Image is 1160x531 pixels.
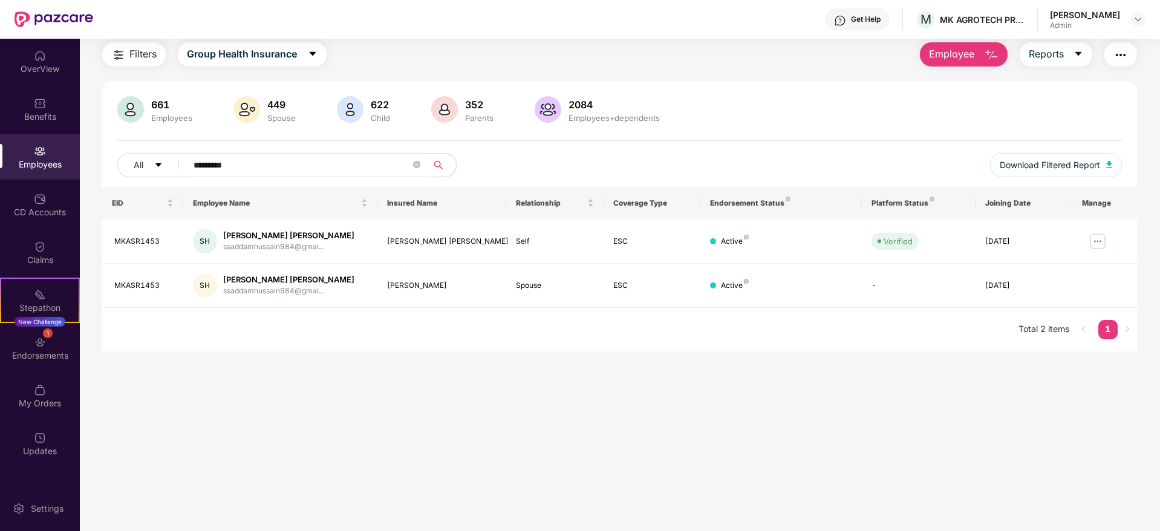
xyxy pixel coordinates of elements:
[34,97,46,109] img: svg+xml;base64,PHN2ZyBpZD0iQmVuZWZpdHMiIHhtbG5zPSJodHRwOi8vd3d3LnczLm9yZy8yMDAwL3N2ZyIgd2lkdGg9Ij...
[27,503,67,515] div: Settings
[34,384,46,396] img: svg+xml;base64,PHN2ZyBpZD0iTXlfT3JkZXJzIiBkYXRhLW5hbWU9Ik15IE9yZGVycyIgeG1sbnM9Imh0dHA6Ly93d3cudz...
[516,280,593,292] div: Spouse
[1080,325,1087,333] span: left
[112,198,165,208] span: EID
[1020,42,1092,67] button: Reportscaret-down
[129,47,157,62] span: Filters
[43,328,53,338] div: 1
[223,230,354,241] div: [PERSON_NAME] [PERSON_NAME]
[117,96,144,123] img: svg+xml;base64,PHN2ZyB4bWxucz0iaHR0cDovL3d3dy53My5vcmcvMjAwMC9zdmciIHhtbG5zOnhsaW5rPSJodHRwOi8vd3...
[34,50,46,62] img: svg+xml;base64,PHN2ZyBpZD0iSG9tZSIgeG1sbnM9Imh0dHA6Ly93d3cudzMub3JnLzIwMDAvc3ZnIiB3aWR0aD0iMjAiIG...
[463,99,496,111] div: 352
[426,160,450,170] span: search
[308,49,318,60] span: caret-down
[368,113,393,123] div: Child
[223,274,354,285] div: [PERSON_NAME] [PERSON_NAME]
[102,42,166,67] button: Filters
[15,11,93,27] img: New Pazcare Logo
[1133,15,1143,24] img: svg+xml;base64,PHN2ZyBpZD0iRHJvcGRvd24tMzJ4MzIiIHhtbG5zPSJodHRwOi8vd3d3LnczLm9yZy8yMDAwL3N2ZyIgd2...
[940,14,1025,25] div: MK AGROTECH PRIVATE LIMITED
[786,197,790,201] img: svg+xml;base64,PHN2ZyB4bWxucz0iaHR0cDovL3d3dy53My5vcmcvMjAwMC9zdmciIHdpZHRoPSI4IiBoZWlnaHQ9IjgiIH...
[149,99,195,111] div: 661
[1098,320,1118,339] li: 1
[929,47,974,62] span: Employee
[884,235,913,247] div: Verified
[223,285,354,297] div: ssaddamhussain984@gmai...
[744,235,749,239] img: svg+xml;base64,PHN2ZyB4bWxucz0iaHR0cDovL3d3dy53My5vcmcvMjAwMC9zdmciIHdpZHRoPSI4IiBoZWlnaHQ9IjgiIH...
[223,241,354,253] div: ssaddamhussain984@gmai...
[15,317,65,327] div: New Challenge
[710,198,852,208] div: Endorsement Status
[114,280,174,292] div: MKASR1453
[721,236,749,247] div: Active
[13,503,25,515] img: svg+xml;base64,PHN2ZyBpZD0iU2V0dGluZy0yMHgyMCIgeG1sbnM9Imh0dHA6Ly93d3cudzMub3JnLzIwMDAvc3ZnIiB3aW...
[976,187,1072,220] th: Joining Date
[413,160,420,171] span: close-circle
[566,113,662,123] div: Employees+dependents
[1074,320,1093,339] li: Previous Page
[1018,320,1069,339] li: Total 2 items
[744,279,749,284] img: svg+xml;base64,PHN2ZyB4bWxucz0iaHR0cDovL3d3dy53My5vcmcvMjAwMC9zdmciIHdpZHRoPSI4IiBoZWlnaHQ9IjgiIH...
[426,153,457,177] button: search
[134,158,143,172] span: All
[102,187,183,220] th: EID
[1072,187,1137,220] th: Manage
[187,47,297,62] span: Group Health Insurance
[265,113,298,123] div: Spouse
[851,15,881,24] div: Get Help
[1000,158,1100,172] span: Download Filtered Report
[1106,161,1112,168] img: svg+xml;base64,PHN2ZyB4bWxucz0iaHR0cDovL3d3dy53My5vcmcvMjAwMC9zdmciIHhtbG5zOnhsaW5rPSJodHRwOi8vd3...
[1098,320,1118,338] a: 1
[1124,325,1131,333] span: right
[834,15,846,27] img: svg+xml;base64,PHN2ZyBpZD0iSGVscC0zMngzMiIgeG1sbnM9Imh0dHA6Ly93d3cudzMub3JnLzIwMDAvc3ZnIiB3aWR0aD...
[193,273,217,298] div: SH
[985,236,1063,247] div: [DATE]
[613,280,691,292] div: ESC
[921,12,931,27] span: M
[117,153,191,177] button: Allcaret-down
[34,432,46,444] img: svg+xml;base64,PHN2ZyBpZD0iVXBkYXRlZCIgeG1sbnM9Imh0dHA6Ly93d3cudzMub3JnLzIwMDAvc3ZnIiB3aWR0aD0iMj...
[1118,320,1137,339] li: Next Page
[114,236,174,247] div: MKASR1453
[34,193,46,205] img: svg+xml;base64,PHN2ZyBpZD0iQ0RfQWNjb3VudHMiIGRhdGEtbmFtZT0iQ0QgQWNjb3VudHMiIHhtbG5zPSJodHRwOi8vd3...
[377,187,507,220] th: Insured Name
[387,236,497,247] div: [PERSON_NAME] [PERSON_NAME]
[1088,232,1107,251] img: manageButton
[111,48,126,62] img: svg+xml;base64,PHN2ZyB4bWxucz0iaHR0cDovL3d3dy53My5vcmcvMjAwMC9zdmciIHdpZHRoPSIyNCIgaGVpZ2h0PSIyNC...
[862,264,975,308] td: -
[178,42,327,67] button: Group Health Insurancecaret-down
[1074,320,1093,339] button: left
[506,187,603,220] th: Relationship
[387,280,497,292] div: [PERSON_NAME]
[368,99,393,111] div: 622
[183,187,377,220] th: Employee Name
[413,161,420,168] span: close-circle
[984,48,999,62] img: svg+xml;base64,PHN2ZyB4bWxucz0iaHR0cDovL3d3dy53My5vcmcvMjAwMC9zdmciIHhtbG5zOnhsaW5rPSJodHRwOi8vd3...
[1,302,79,314] div: Stepathon
[872,198,965,208] div: Platform Status
[34,145,46,157] img: svg+xml;base64,PHN2ZyBpZD0iRW1wbG95ZWVzIiB4bWxucz0iaHR0cDovL3d3dy53My5vcmcvMjAwMC9zdmciIHdpZHRoPS...
[920,42,1008,67] button: Employee
[1029,47,1064,62] span: Reports
[34,288,46,301] img: svg+xml;base64,PHN2ZyB4bWxucz0iaHR0cDovL3d3dy53My5vcmcvMjAwMC9zdmciIHdpZHRoPSIyMSIgaGVpZ2h0PSIyMC...
[1118,320,1137,339] button: right
[566,99,662,111] div: 2084
[193,229,217,253] div: SH
[604,187,700,220] th: Coverage Type
[149,113,195,123] div: Employees
[985,280,1063,292] div: [DATE]
[337,96,363,123] img: svg+xml;base64,PHN2ZyB4bWxucz0iaHR0cDovL3d3dy53My5vcmcvMjAwMC9zdmciIHhtbG5zOnhsaW5rPSJodHRwOi8vd3...
[535,96,561,123] img: svg+xml;base64,PHN2ZyB4bWxucz0iaHR0cDovL3d3dy53My5vcmcvMjAwMC9zdmciIHhtbG5zOnhsaW5rPSJodHRwOi8vd3...
[1113,48,1128,62] img: svg+xml;base64,PHN2ZyB4bWxucz0iaHR0cDovL3d3dy53My5vcmcvMjAwMC9zdmciIHdpZHRoPSIyNCIgaGVpZ2h0PSIyNC...
[463,113,496,123] div: Parents
[431,96,458,123] img: svg+xml;base64,PHN2ZyB4bWxucz0iaHR0cDovL3d3dy53My5vcmcvMjAwMC9zdmciIHhtbG5zOnhsaW5rPSJodHRwOi8vd3...
[990,153,1122,177] button: Download Filtered Report
[613,236,691,247] div: ESC
[34,336,46,348] img: svg+xml;base64,PHN2ZyBpZD0iRW5kb3JzZW1lbnRzIiB4bWxucz0iaHR0cDovL3d3dy53My5vcmcvMjAwMC9zdmciIHdpZH...
[516,198,584,208] span: Relationship
[265,99,298,111] div: 449
[233,96,260,123] img: svg+xml;base64,PHN2ZyB4bWxucz0iaHR0cDovL3d3dy53My5vcmcvMjAwMC9zdmciIHhtbG5zOnhsaW5rPSJodHRwOi8vd3...
[193,198,359,208] span: Employee Name
[34,241,46,253] img: svg+xml;base64,PHN2ZyBpZD0iQ2xhaW0iIHhtbG5zPSJodHRwOi8vd3d3LnczLm9yZy8yMDAwL3N2ZyIgd2lkdGg9IjIwIi...
[1074,49,1083,60] span: caret-down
